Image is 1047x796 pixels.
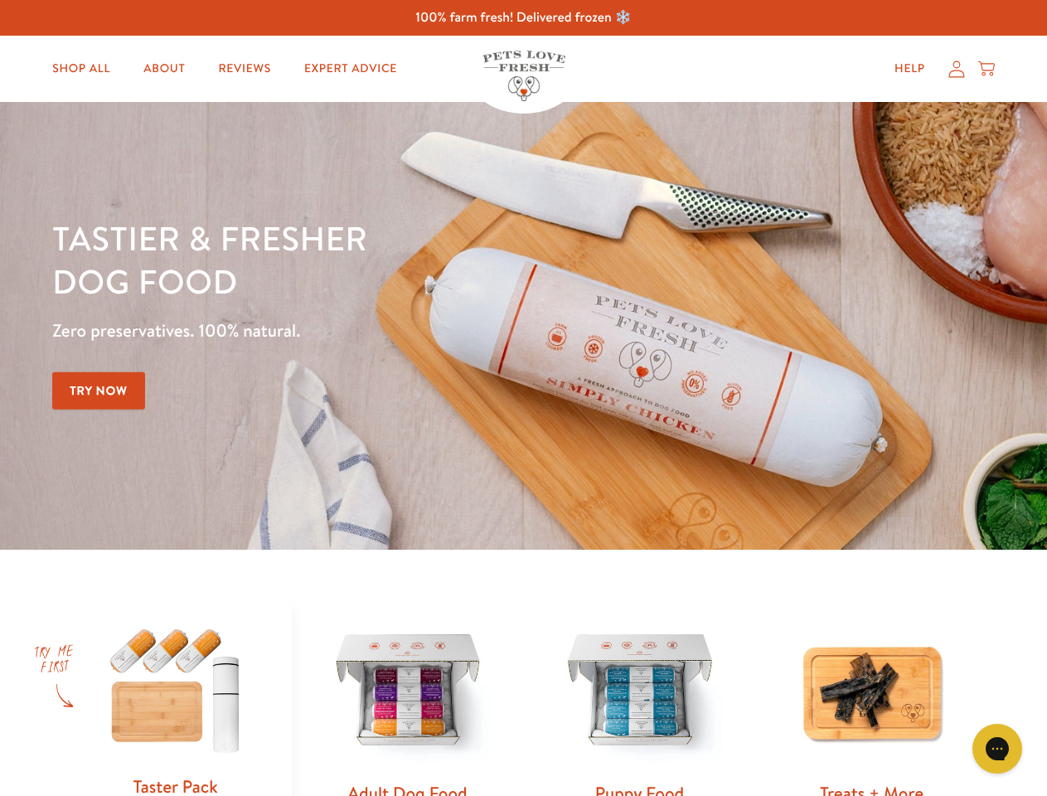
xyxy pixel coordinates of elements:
[291,52,410,85] a: Expert Advice
[881,52,938,85] a: Help
[52,216,681,303] h1: Tastier & fresher dog food
[52,316,681,346] p: Zero preservatives. 100% natural.
[39,52,124,85] a: Shop All
[205,52,284,85] a: Reviews
[964,718,1030,779] iframe: Gorgias live chat messenger
[482,51,565,101] img: Pets Love Fresh
[130,52,198,85] a: About
[52,372,145,410] a: Try Now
